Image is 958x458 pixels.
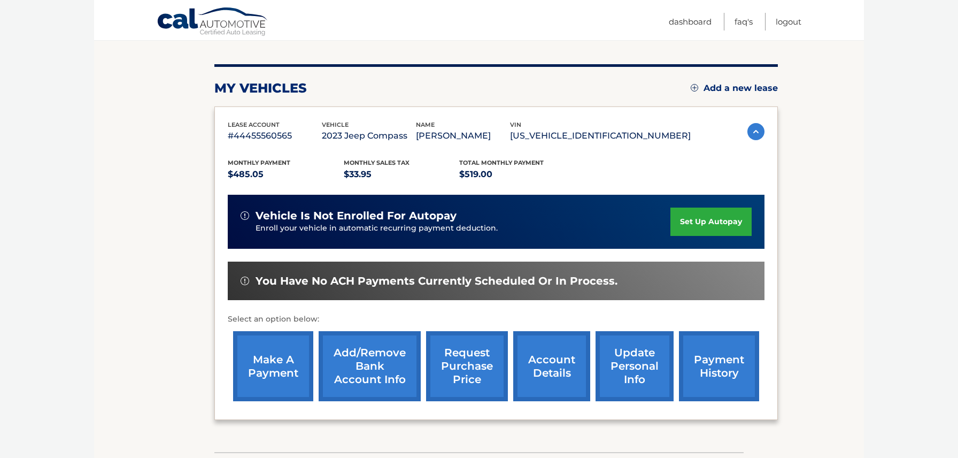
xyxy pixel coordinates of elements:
a: payment history [679,331,759,401]
a: account details [513,331,590,401]
a: Add a new lease [691,83,778,94]
img: alert-white.svg [241,277,249,285]
a: Add/Remove bank account info [319,331,421,401]
span: name [416,121,435,128]
p: $485.05 [228,167,344,182]
p: [US_VEHICLE_IDENTIFICATION_NUMBER] [510,128,691,143]
p: 2023 Jeep Compass [322,128,416,143]
img: add.svg [691,84,698,91]
a: make a payment [233,331,313,401]
p: $519.00 [459,167,575,182]
a: set up autopay [670,208,752,236]
a: Cal Automotive [157,7,269,38]
p: $33.95 [344,167,460,182]
span: Monthly Payment [228,159,290,166]
a: Logout [776,13,801,30]
span: lease account [228,121,280,128]
span: vin [510,121,521,128]
a: FAQ's [735,13,753,30]
span: Total Monthly Payment [459,159,544,166]
p: Select an option below: [228,313,764,326]
h2: my vehicles [214,80,307,96]
p: [PERSON_NAME] [416,128,510,143]
span: You have no ACH payments currently scheduled or in process. [256,274,617,288]
span: vehicle [322,121,349,128]
a: Dashboard [669,13,712,30]
img: alert-white.svg [241,211,249,220]
img: accordion-active.svg [747,123,764,140]
a: update personal info [596,331,674,401]
span: vehicle is not enrolled for autopay [256,209,457,223]
a: request purchase price [426,331,508,401]
p: Enroll your vehicle in automatic recurring payment deduction. [256,223,670,234]
span: Monthly sales Tax [344,159,410,166]
p: #44455560565 [228,128,322,143]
